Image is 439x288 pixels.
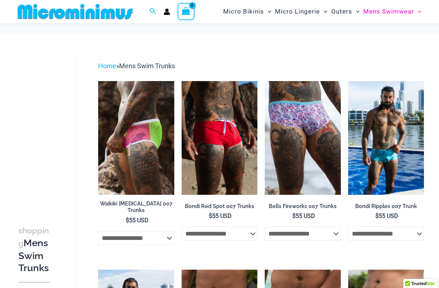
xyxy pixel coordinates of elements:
a: View Shopping Cart, empty [178,3,194,20]
h2: Waikiki [MEDICAL_DATA] 007 Trunks [98,200,174,214]
span: $ [292,212,296,219]
span: $ [209,212,212,219]
h3: Mens Swim Trunks [18,224,50,274]
bdi: 55 USD [292,212,315,219]
a: Bondi Red Spot 007 Trunks [182,203,257,212]
h2: Bondi Ripples 007 Trunk [348,203,424,210]
bdi: 55 USD [375,212,398,219]
span: Micro Bikinis [223,2,264,21]
bdi: 55 USD [209,212,232,219]
a: Waikiki High Voltage 007 Trunks 10Waikiki High Voltage 007 Trunks 11Waikiki High Voltage 007 Trun... [98,81,174,195]
span: Menu Toggle [414,2,421,21]
a: Bondi Red Spot 007 Trunks 03Bondi Red Spot 007 Trunks 05Bondi Red Spot 007 Trunks 05 [182,81,257,195]
h2: Bells Fireworks 007 Trunks [265,203,340,210]
span: Menu Toggle [320,2,327,21]
span: Menu Toggle [352,2,360,21]
img: Bondi Ripples 007 Trunk 01 [348,81,424,195]
a: Micro LingerieMenu ToggleMenu Toggle [273,2,329,21]
span: Micro Lingerie [275,2,320,21]
span: shopping [18,226,49,248]
a: Bondi Ripples 007 Trunk 01Bondi Ripples 007 Trunk 03Bondi Ripples 007 Trunk 03 [348,81,424,195]
nav: Site Navigation [220,1,424,22]
a: Waikiki [MEDICAL_DATA] 007 Trunks [98,200,174,217]
a: Account icon link [164,8,170,15]
a: Mens SwimwearMenu ToggleMenu Toggle [361,2,423,21]
a: Search icon link [150,7,156,16]
bdi: 55 USD [126,217,149,224]
span: $ [375,212,379,219]
span: $ [126,217,129,224]
a: Bells Fireworks 007 Trunks 06Bells Fireworks 007 Trunks 05Bells Fireworks 007 Trunks 05 [265,81,340,195]
img: Waikiki High Voltage 007 Trunks 10 [98,81,174,195]
a: Bondi Ripples 007 Trunk [348,203,424,212]
a: Micro BikinisMenu ToggleMenu Toggle [221,2,273,21]
h2: Bondi Red Spot 007 Trunks [182,203,257,210]
img: Bells Fireworks 007 Trunks 06 [265,81,340,195]
span: Outers [331,2,352,21]
span: Menu Toggle [264,2,271,21]
a: Bells Fireworks 007 Trunks [265,203,340,212]
iframe: TrustedSite Certified [18,55,85,201]
img: Bondi Red Spot 007 Trunks 03 [182,81,257,195]
img: MM SHOP LOGO FLAT [15,3,136,20]
a: OutersMenu ToggleMenu Toggle [329,2,361,21]
span: » [98,62,175,70]
span: Mens Swimwear [363,2,414,21]
a: Home [98,62,116,70]
span: Mens Swim Trunks [119,62,175,70]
